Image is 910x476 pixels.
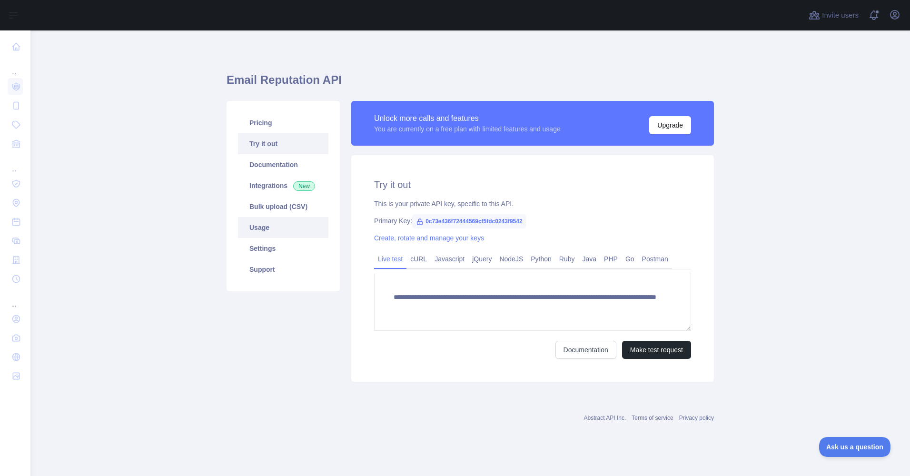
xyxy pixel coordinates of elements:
a: PHP [600,251,622,267]
h1: Email Reputation API [227,72,714,95]
a: Usage [238,217,328,238]
iframe: Toggle Customer Support [819,437,891,457]
div: Unlock more calls and features [374,113,561,124]
a: Privacy policy [679,415,714,421]
span: New [293,181,315,191]
button: Invite users [807,8,861,23]
a: Try it out [238,133,328,154]
span: Invite users [822,10,859,21]
a: Java [579,251,601,267]
a: Postman [638,251,672,267]
a: NodeJS [495,251,527,267]
a: Create, rotate and manage your keys [374,234,484,242]
div: Primary Key: [374,216,691,226]
a: Support [238,259,328,280]
button: Upgrade [649,116,691,134]
a: Documentation [238,154,328,175]
a: Python [527,251,555,267]
a: Integrations New [238,175,328,196]
div: ... [8,57,23,76]
div: This is your private API key, specific to this API. [374,199,691,208]
a: cURL [406,251,431,267]
a: Settings [238,238,328,259]
h2: Try it out [374,178,691,191]
a: Go [622,251,638,267]
a: Documentation [555,341,616,359]
a: Abstract API Inc. [584,415,626,421]
div: ... [8,289,23,308]
div: You are currently on a free plan with limited features and usage [374,124,561,134]
a: Bulk upload (CSV) [238,196,328,217]
span: 0c73e436f72444569cf5fdc0243f9542 [412,214,526,228]
a: Pricing [238,112,328,133]
a: Javascript [431,251,468,267]
a: jQuery [468,251,495,267]
button: Make test request [622,341,691,359]
a: Ruby [555,251,579,267]
div: ... [8,154,23,173]
a: Terms of service [632,415,673,421]
a: Live test [374,251,406,267]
